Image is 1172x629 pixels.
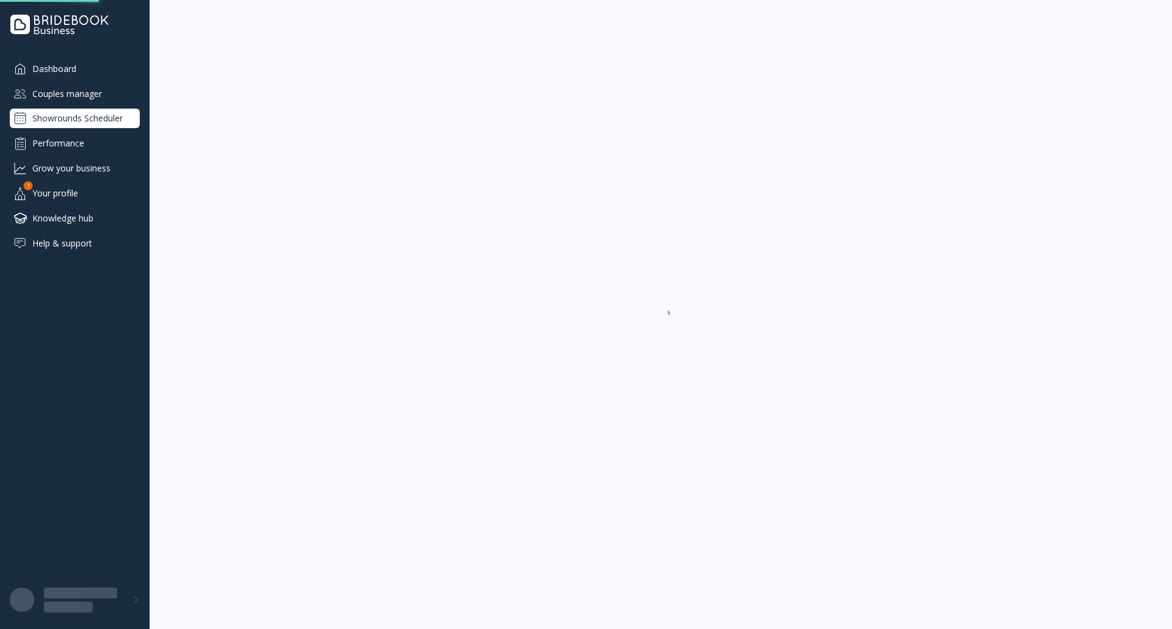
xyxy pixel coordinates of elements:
[10,183,140,203] a: Your profile1
[24,181,33,190] div: 1
[10,59,140,79] a: Dashboard
[10,133,140,153] a: Performance
[10,183,140,203] div: Your profile
[10,158,140,178] a: Grow your business
[10,208,140,228] a: Knowledge hub
[10,84,140,104] a: Couples manager
[10,109,140,128] a: Showrounds Scheduler
[1111,570,1172,629] iframe: Chat Widget
[10,233,140,253] a: Help & support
